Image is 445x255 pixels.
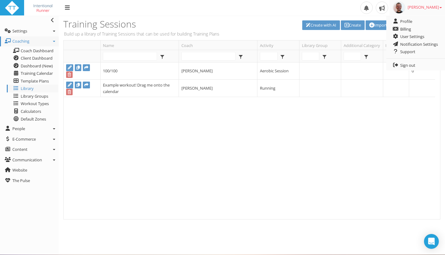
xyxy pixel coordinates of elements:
span: Website [12,167,27,173]
a: Intensity Factor [385,40,409,50]
a: Share [83,64,90,71]
a: Calculators [7,108,58,115]
h3: Training Sessions [63,19,250,29]
a: Library Groups [7,92,58,100]
span: [PERSON_NAME] [408,4,442,10]
a: Delete [66,89,73,96]
a: Copy [75,82,81,88]
td: [PERSON_NAME] [179,62,257,80]
span: Dashboard (New) [21,63,53,69]
a: Training Calendar [7,70,58,77]
a: Dashboard (New) [7,62,58,70]
a: Create with AI [302,20,340,30]
span: select [279,52,286,60]
td: Running [257,80,299,97]
a: Delete [66,71,73,78]
img: ttbadgewhite_48x48.png [5,1,19,15]
td: [PERSON_NAME] [179,80,257,97]
a: Support [386,48,445,56]
span: select [320,52,328,60]
span: Communication [12,157,42,163]
a: Sign out [386,62,445,69]
td: Aerobic Session [257,62,299,80]
span: E-Commerce [12,136,36,142]
a: Workout Types [7,100,58,108]
a: Create [341,20,365,30]
img: f8fe0c634f4026adfcfc8096b3aed953 [393,2,405,14]
span: select [362,52,370,60]
span: Workout Types [21,101,49,106]
a: Name [103,40,179,50]
a: Client Dashboard [7,54,58,62]
a: Notification Settings [386,40,445,48]
span: Library [21,86,34,91]
a: Edit [66,64,73,71]
a: User Settings [386,33,445,40]
span: select [237,52,244,60]
span: Client Dashboard [21,55,53,61]
a: Library [7,85,58,92]
a: Default Zones [7,115,58,123]
span: Coaching [12,38,29,44]
td: 0 [409,62,435,80]
span: Settings [12,28,27,34]
span: select [158,52,166,60]
td: 100/100 [100,62,179,80]
a: Billing [386,25,445,33]
span: Calculators [21,108,41,114]
span: People [12,126,25,131]
img: IntentionalRunnerFacebookV2.png [29,1,57,15]
a: Template Plans [7,77,58,85]
button: Import [366,20,391,30]
a: Coach Dashboard [7,47,58,55]
a: Share [83,82,90,88]
span: Content [12,147,28,152]
span: Coach Dashboard [21,48,53,53]
div: Open Intercom Messenger [424,234,439,249]
a: Edit [66,82,73,88]
td: Example workout! Drag me onto the calendar [100,80,179,97]
span: Default Zones [21,116,46,122]
p: Build up a library of Training Sessions that can be used for building Training Plans [63,31,250,37]
span: Training Calendar [21,70,53,76]
a: Copy [75,64,81,71]
a: Library Group [302,40,341,50]
span: The Pulse [12,178,30,183]
a: Coach [181,40,257,50]
a: Profile [386,18,445,25]
a: Activity [260,40,299,50]
span: Library Groups [21,93,48,99]
span: Template Plans [21,78,49,84]
a: Additional Category [344,40,383,50]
